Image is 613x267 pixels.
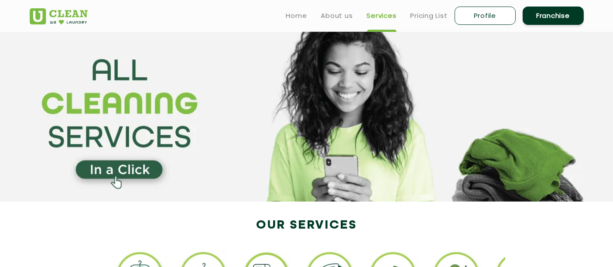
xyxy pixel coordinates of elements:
[411,10,448,21] a: Pricing List
[321,10,353,21] a: About us
[367,10,397,21] a: Services
[455,7,516,25] a: Profile
[286,10,307,21] a: Home
[30,8,88,24] img: UClean Laundry and Dry Cleaning
[523,7,584,25] a: Franchise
